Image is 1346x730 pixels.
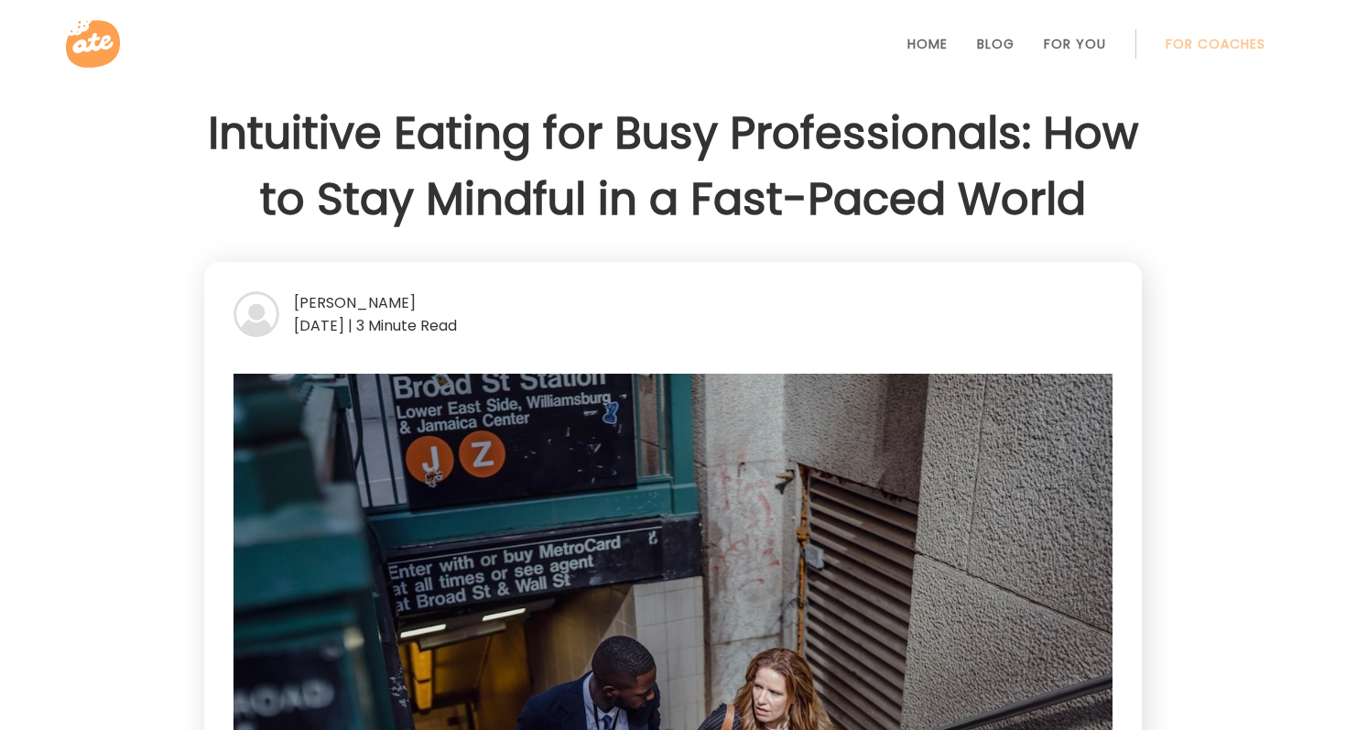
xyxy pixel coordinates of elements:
a: Blog [977,37,1015,51]
a: For Coaches [1166,37,1265,51]
div: [PERSON_NAME] [233,291,1113,314]
h1: Intuitive Eating for Busy Professionals: How to Stay Mindful in a Fast-Paced World [204,101,1142,233]
a: For You [1044,37,1106,51]
img: bg-avatar-default.svg [233,291,279,337]
div: [DATE] | 3 Minute Read [233,314,1113,337]
a: Home [907,37,948,51]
